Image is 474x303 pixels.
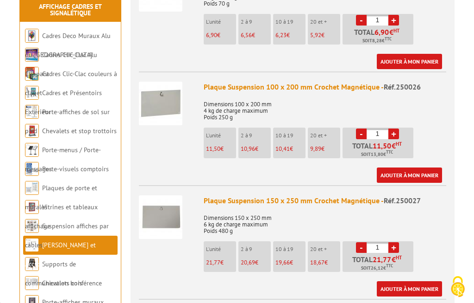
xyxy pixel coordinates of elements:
sup: TTC [385,36,392,41]
span: 13,80 [371,151,383,158]
p: Total [345,256,413,272]
p: L'unité [206,132,236,139]
p: 20 et + [310,246,340,252]
a: Ajouter à mon panier [377,168,442,183]
img: Plaque Suspension 100 x 200 mm Crochet Magnétique [139,82,182,125]
span: 21,77 [206,258,220,266]
div: Plaque Suspension 100 x 200 mm Crochet Magnétique - [204,82,446,92]
span: 9,89 [310,145,321,153]
img: Porte-menus / Porte-messages [25,143,39,157]
a: Cadres et Présentoirs Extérieur [25,89,102,116]
button: Cookies (fenêtre modale) [442,271,474,303]
span: 18,67 [310,258,324,266]
span: 10,96 [241,145,255,153]
span: 26,12 [371,264,383,272]
span: 6,90 [374,28,389,36]
p: € [310,146,340,152]
p: Dimensions 150 x 250 mm 6 kg de charge maximum Poids 480 g [204,208,446,234]
a: + [388,129,399,139]
p: Total [345,28,413,45]
p: 10 à 19 [275,246,306,252]
sup: HT [396,254,402,261]
p: Total [345,142,413,158]
span: € [389,28,393,36]
a: Porte-visuels comptoirs [42,165,109,173]
p: € [206,146,236,152]
p: 2 à 9 [241,132,271,139]
a: - [356,129,367,139]
a: Chevalets et stop trottoirs [42,127,117,135]
span: Soit € [362,37,392,45]
a: Cadres Clic-Clac Alu Clippant [25,51,97,78]
p: € [241,32,271,39]
sup: HT [393,27,399,34]
p: L'unité [206,19,236,25]
img: Plaque Suspension 150 x 250 mm Crochet Magnétique [139,195,182,239]
a: [PERSON_NAME] et Accroches tableaux [25,241,96,268]
p: 10 à 19 [275,132,306,139]
span: 21,77 [373,256,392,263]
span: Réf.250027 [384,196,421,205]
a: Porte-menus / Porte-messages [25,146,101,173]
sup: HT [396,141,402,147]
span: 5,92 [310,31,321,39]
a: Cadres Deco Muraux Alu ou [GEOGRAPHIC_DATA] [25,32,111,59]
p: € [275,259,306,266]
p: 10 à 19 [275,19,306,25]
span: 19,66 [275,258,290,266]
span: € [392,142,396,149]
a: + [388,15,399,26]
p: € [275,146,306,152]
p: Dimensions 100 x 200 mm 4 kg de charge maximum Poids 250 g [204,95,446,121]
p: € [241,146,271,152]
p: 2 à 9 [241,246,271,252]
a: + [388,242,399,253]
p: 20 et + [310,19,340,25]
div: Plaque Suspension 150 x 250 mm Crochet Magnétique - [204,195,446,206]
a: Vitrines et tableaux affichage [25,203,98,230]
sup: TTC [386,149,393,155]
a: Plaques de porte et murales [25,184,97,211]
p: € [206,32,236,39]
a: Cadres Clic-Clac couleurs à clapet [25,70,117,97]
span: 20,69 [241,258,255,266]
span: Soit € [361,264,393,272]
span: 6,23 [275,31,287,39]
a: Suspension affiches par câbles [25,222,109,249]
p: € [275,32,306,39]
p: L'unité [206,246,236,252]
span: 8,28 [372,37,382,45]
img: Cookies (fenêtre modale) [446,275,469,298]
span: 11,50 [373,142,392,149]
a: Chevalets conférence [42,279,102,287]
img: Plaques de porte et murales [25,181,39,195]
img: Cadres Deco Muraux Alu ou Bois [25,29,39,43]
sup: TTC [386,263,393,268]
span: Réf.250026 [384,82,421,91]
span: € [392,256,396,263]
p: € [310,32,340,39]
p: € [241,259,271,266]
a: Ajouter à mon panier [377,54,442,69]
span: 11,50 [206,145,220,153]
span: 10,41 [275,145,290,153]
p: 2 à 9 [241,19,271,25]
a: - [356,15,367,26]
a: Supports de communication bois [25,260,82,287]
a: Ajouter à mon panier [377,281,442,297]
p: € [310,259,340,266]
p: € [206,259,236,266]
a: Porte-affiches de sol sur pied [25,108,110,135]
a: - [356,242,367,253]
span: 6,56 [241,31,252,39]
span: 6,90 [206,31,217,39]
p: 20 et + [310,132,340,139]
span: Soit € [361,151,393,158]
a: Affichage Cadres et Signalétique [39,2,102,17]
